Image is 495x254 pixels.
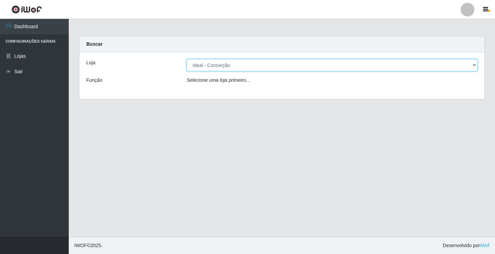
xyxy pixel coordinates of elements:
[86,77,102,84] label: Função
[443,242,489,249] span: Desenvolvido por
[86,41,102,47] strong: Buscar
[480,243,489,248] a: iWof
[11,5,42,14] img: CoreUI Logo
[74,242,102,249] span: © 2025 .
[86,59,95,66] label: Loja
[187,77,250,83] i: Selecione uma loja primeiro...
[74,243,87,248] span: IWOF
